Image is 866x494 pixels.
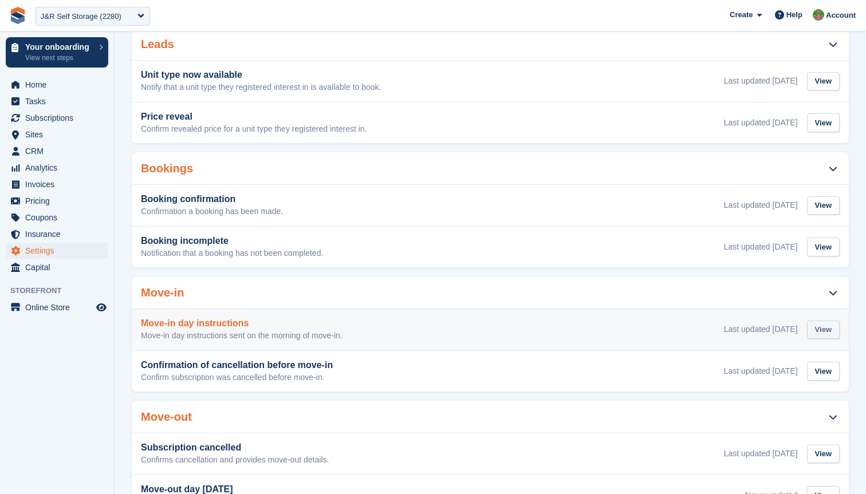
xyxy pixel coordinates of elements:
[6,243,108,259] a: menu
[141,360,333,370] h3: Confirmation of cancellation before move-in
[724,117,798,129] div: Last updated [DATE]
[724,323,798,335] div: Last updated [DATE]
[141,70,381,80] h3: Unit type now available
[6,127,108,143] a: menu
[95,301,108,314] a: Preview store
[813,9,824,21] img: Will McNeilly
[141,248,323,259] p: Notification that a booking has not been completed.
[25,127,94,143] span: Sites
[25,210,94,226] span: Coupons
[141,194,283,204] h3: Booking confirmation
[724,199,798,211] div: Last updated [DATE]
[807,113,840,132] div: View
[25,77,94,93] span: Home
[6,160,108,176] a: menu
[724,448,798,460] div: Last updated [DATE]
[141,124,367,135] p: Confirm revealed price for a unit type they registered interest in.
[807,72,840,91] div: View
[25,93,94,109] span: Tasks
[25,143,94,159] span: CRM
[6,37,108,68] a: Your onboarding View next steps
[25,160,94,176] span: Analytics
[25,226,94,242] span: Insurance
[25,259,94,275] span: Capital
[6,143,108,159] a: menu
[141,82,381,93] p: Notify that a unit type they registered interest in is available to book.
[141,373,333,383] p: Confirm subscription was cancelled before move-in.
[141,236,323,246] h3: Booking incomplete
[132,433,849,475] a: Subscription cancelled Confirms cancellation and provides move-out details. Last updated [DATE] View
[9,7,26,24] img: stora-icon-8386f47178a22dfd0bd8f6a31ec36ba5ce8667c1dd55bd0f319d3a0aa187defe.svg
[132,309,849,350] a: Move-in day instructions Move-in day instructions sent on the morning of move-in. Last updated [D...
[141,286,184,299] h2: Move-in
[141,207,283,217] p: Confirmation a booking has been made.
[10,285,114,297] span: Storefront
[807,362,840,381] div: View
[141,38,174,51] h2: Leads
[132,61,849,102] a: Unit type now available Notify that a unit type they registered interest in is available to book....
[724,365,798,377] div: Last updated [DATE]
[132,102,849,144] a: Price reveal Confirm revealed price for a unit type they registered interest in. Last updated [DA...
[826,10,856,21] span: Account
[141,442,329,453] h3: Subscription cancelled
[141,410,192,424] h2: Move-out
[807,321,840,339] div: View
[25,176,94,192] span: Invoices
[132,185,849,226] a: Booking confirmation Confirmation a booking has been made. Last updated [DATE] View
[6,176,108,192] a: menu
[25,193,94,209] span: Pricing
[141,162,193,175] h2: Bookings
[41,11,121,22] div: J&R Self Storage (2280)
[141,112,367,122] h3: Price reveal
[141,455,329,465] p: Confirms cancellation and provides move-out details.
[6,110,108,126] a: menu
[25,299,94,315] span: Online Store
[6,210,108,226] a: menu
[25,53,93,63] p: View next steps
[730,9,753,21] span: Create
[6,226,108,242] a: menu
[724,75,798,87] div: Last updated [DATE]
[25,243,94,259] span: Settings
[6,259,108,275] a: menu
[807,445,840,464] div: View
[807,196,840,215] div: View
[25,43,93,51] p: Your onboarding
[786,9,802,21] span: Help
[6,93,108,109] a: menu
[724,241,798,253] div: Last updated [DATE]
[141,331,343,341] p: Move-in day instructions sent on the morning of move-in.
[25,110,94,126] span: Subscriptions
[132,227,849,268] a: Booking incomplete Notification that a booking has not been completed. Last updated [DATE] View
[141,318,343,329] h3: Move-in day instructions
[807,238,840,256] div: View
[6,193,108,209] a: menu
[132,351,849,392] a: Confirmation of cancellation before move-in Confirm subscription was cancelled before move-in. La...
[6,77,108,93] a: menu
[6,299,108,315] a: menu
